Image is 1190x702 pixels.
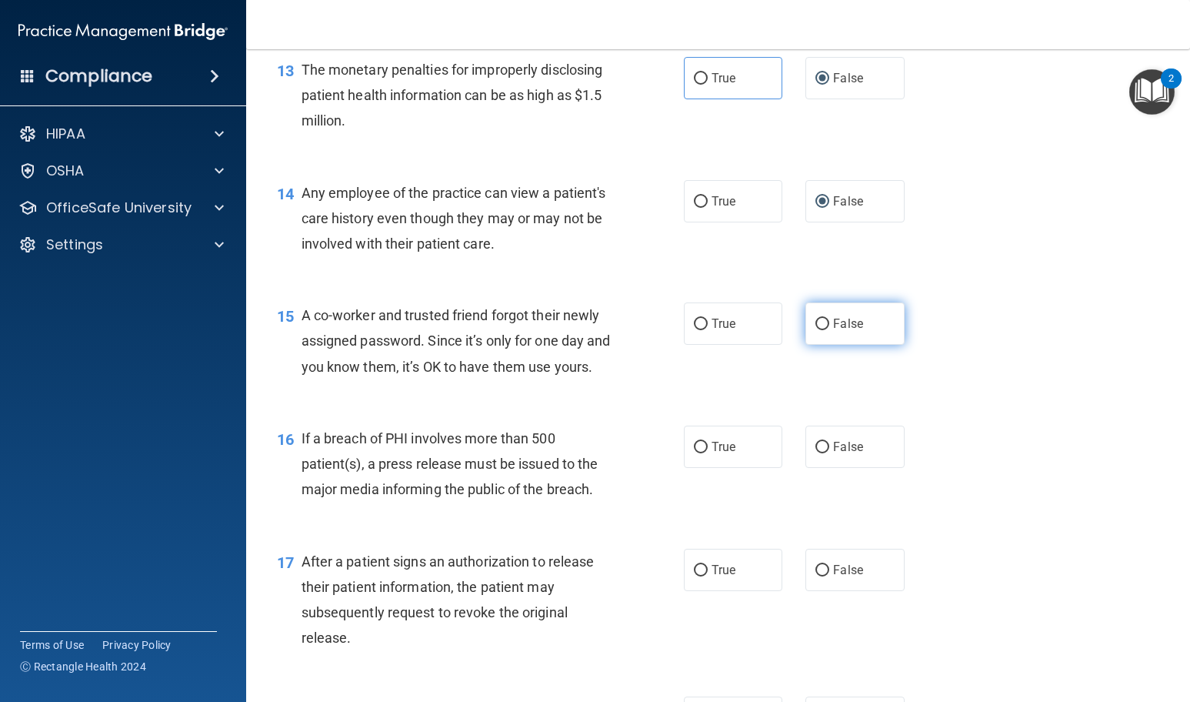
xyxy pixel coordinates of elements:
span: True [712,563,735,577]
span: False [833,440,863,454]
button: Open Resource Center, 2 new notifications [1129,69,1175,115]
a: OfficeSafe University [18,199,224,217]
span: 13 [277,62,294,80]
a: Privacy Policy [102,637,172,653]
span: Ⓒ Rectangle Health 2024 [20,659,146,674]
span: False [833,71,863,85]
span: True [712,71,735,85]
div: 2 [1168,79,1174,99]
span: False [833,194,863,209]
input: False [815,442,829,453]
a: HIPAA [18,125,224,143]
span: Any employee of the practice can view a patient's care history even though they may or may not be... [302,185,606,252]
span: True [712,316,735,331]
span: 17 [277,553,294,572]
input: False [815,196,829,208]
input: True [694,196,708,208]
input: False [815,73,829,85]
a: OSHA [18,162,224,180]
span: True [712,440,735,454]
p: HIPAA [46,125,85,143]
input: True [694,442,708,453]
p: OSHA [46,162,85,180]
input: True [694,319,708,330]
h4: Compliance [45,65,152,87]
p: Settings [46,236,103,254]
a: Terms of Use [20,637,84,653]
span: 14 [277,185,294,203]
span: False [833,316,863,331]
img: PMB logo [18,16,228,47]
a: Settings [18,236,224,254]
span: The monetary penalties for improperly disclosing patient health information can be as high as $1.... [302,62,603,129]
input: False [815,319,829,330]
span: 15 [277,307,294,326]
input: False [815,565,829,577]
span: 16 [277,430,294,449]
span: False [833,563,863,577]
span: A co-worker and trusted friend forgot their newly assigned password. Since it’s only for one day ... [302,307,611,374]
p: OfficeSafe University [46,199,192,217]
span: After a patient signs an authorization to release their patient information, the patient may subs... [302,553,595,647]
input: True [694,565,708,577]
span: If a breach of PHI involves more than 500 patient(s), a press release must be issued to the major... [302,430,598,497]
input: True [694,73,708,85]
span: True [712,194,735,209]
